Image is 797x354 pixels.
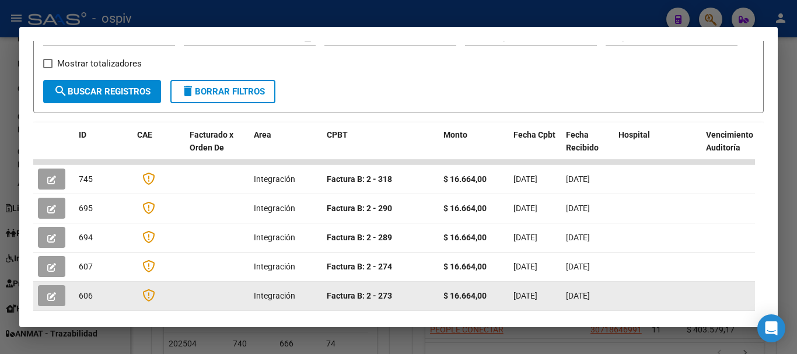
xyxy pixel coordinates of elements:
strong: $ 16.664,00 [443,204,487,213]
button: Open calendar [302,31,315,44]
span: [DATE] [513,291,537,300]
span: 695 [79,204,93,213]
span: [DATE] [566,291,590,300]
strong: Factura B: 2 - 273 [327,291,392,300]
span: 606 [79,291,93,300]
strong: Factura B: 2 - 289 [327,233,392,242]
span: [DATE] [566,204,590,213]
button: Buscar Registros [43,80,161,103]
button: Borrar Filtros [170,80,275,103]
datatable-header-cell: CPBT [322,122,439,174]
span: Hospital [618,130,650,139]
span: [DATE] [513,174,537,184]
datatable-header-cell: CAE [132,122,185,174]
span: Integración [254,262,295,271]
span: Integración [254,291,295,300]
span: Facturado x Orden De [190,130,233,153]
span: Buscar Registros [54,86,151,97]
datatable-header-cell: Fecha Recibido [561,122,614,174]
strong: Factura B: 2 - 290 [327,204,392,213]
span: [DATE] [566,262,590,271]
span: Area [254,130,271,139]
datatable-header-cell: Monto [439,122,509,174]
span: Fecha Cpbt [513,130,555,139]
span: 694 [79,233,93,242]
datatable-header-cell: Vencimiento Auditoría [701,122,754,174]
span: [DATE] [513,233,537,242]
strong: $ 16.664,00 [443,233,487,242]
mat-icon: search [54,84,68,98]
span: 745 [79,174,93,184]
strong: Factura B: 2 - 274 [327,262,392,271]
span: Vencimiento Auditoría [706,130,753,153]
mat-icon: delete [181,84,195,98]
datatable-header-cell: Facturado x Orden De [185,122,249,174]
span: Integración [254,204,295,213]
datatable-header-cell: ID [74,122,132,174]
span: CPBT [327,130,348,139]
span: Integración [254,233,295,242]
span: Mostrar totalizadores [57,57,142,71]
span: Integración [254,174,295,184]
datatable-header-cell: Area [249,122,322,174]
span: 607 [79,262,93,271]
span: ID [79,130,86,139]
span: Fecha Recibido [566,130,599,153]
strong: $ 16.664,00 [443,174,487,184]
span: [DATE] [566,174,590,184]
strong: $ 16.664,00 [443,291,487,300]
span: [DATE] [513,262,537,271]
span: CAE [137,130,152,139]
span: [DATE] [566,233,590,242]
span: Borrar Filtros [181,86,265,97]
strong: Factura B: 2 - 318 [327,174,392,184]
div: Open Intercom Messenger [757,314,785,342]
datatable-header-cell: Fecha Cpbt [509,122,561,174]
strong: $ 16.664,00 [443,262,487,271]
span: Monto [443,130,467,139]
datatable-header-cell: Hospital [614,122,701,174]
span: [DATE] [513,204,537,213]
